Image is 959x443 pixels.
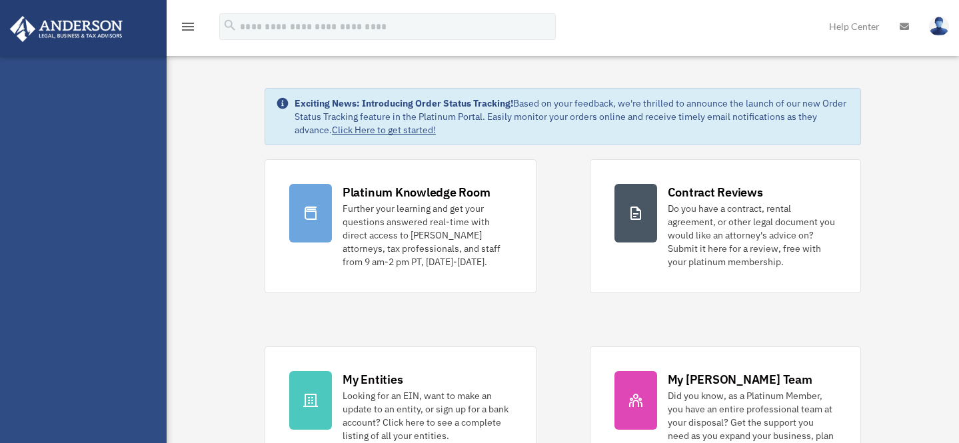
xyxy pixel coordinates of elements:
div: Do you have a contract, rental agreement, or other legal document you would like an attorney's ad... [668,202,837,268]
div: My Entities [343,371,403,388]
div: Contract Reviews [668,184,763,201]
div: My [PERSON_NAME] Team [668,371,812,388]
img: Anderson Advisors Platinum Portal [6,16,127,42]
div: Based on your feedback, we're thrilled to announce the launch of our new Order Status Tracking fe... [295,97,850,137]
img: User Pic [929,17,949,36]
strong: Exciting News: Introducing Order Status Tracking! [295,97,513,109]
div: Looking for an EIN, want to make an update to an entity, or sign up for a bank account? Click her... [343,389,512,442]
i: menu [180,19,196,35]
a: Click Here to get started! [332,124,436,136]
a: Contract Reviews Do you have a contract, rental agreement, or other legal document you would like... [590,159,862,293]
div: Further your learning and get your questions answered real-time with direct access to [PERSON_NAM... [343,202,512,268]
i: search [223,18,237,33]
a: Platinum Knowledge Room Further your learning and get your questions answered real-time with dire... [265,159,536,293]
div: Platinum Knowledge Room [343,184,490,201]
a: menu [180,23,196,35]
